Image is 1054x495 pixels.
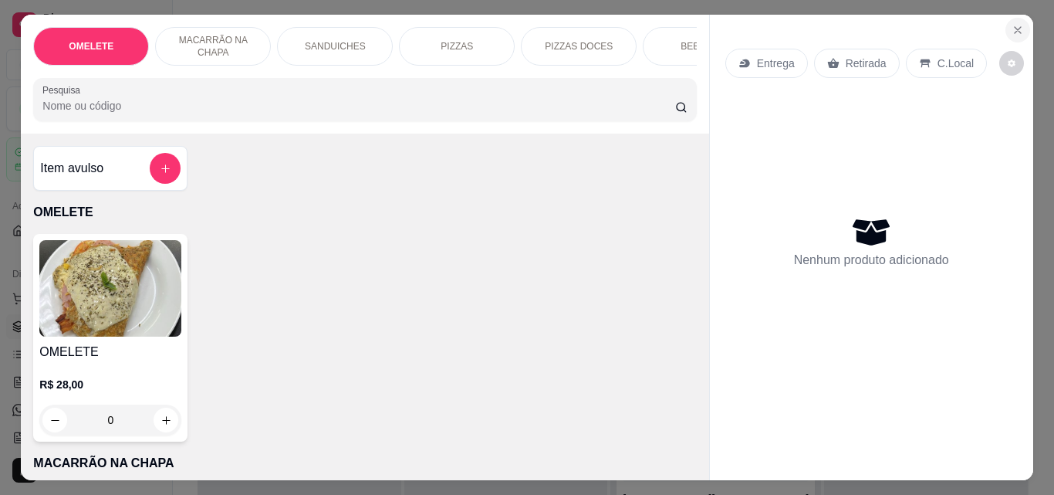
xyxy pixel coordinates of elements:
[794,251,949,270] p: Nenhum produto adicionado
[937,56,974,71] p: C.Local
[33,203,696,222] p: OMELETE
[1005,18,1030,42] button: Close
[42,83,86,97] label: Pesquisa
[39,377,181,392] p: R$ 28,00
[305,40,366,53] p: SANDUICHES
[42,98,675,114] input: Pesquisa
[757,56,795,71] p: Entrega
[681,40,721,53] p: BEBIDAS
[150,153,181,184] button: add-separate-item
[846,56,887,71] p: Retirada
[39,240,181,337] img: product-image
[69,40,113,53] p: OMELETE
[39,343,181,361] h4: OMELETE
[545,40,613,53] p: PIZZAS DOCES
[999,51,1024,76] button: decrease-product-quantity
[441,40,473,53] p: PIZZAS
[40,159,103,178] h4: Item avulso
[33,454,696,473] p: MACARRÃO NA CHAPA
[168,34,258,59] p: MACARRÃO NA CHAPA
